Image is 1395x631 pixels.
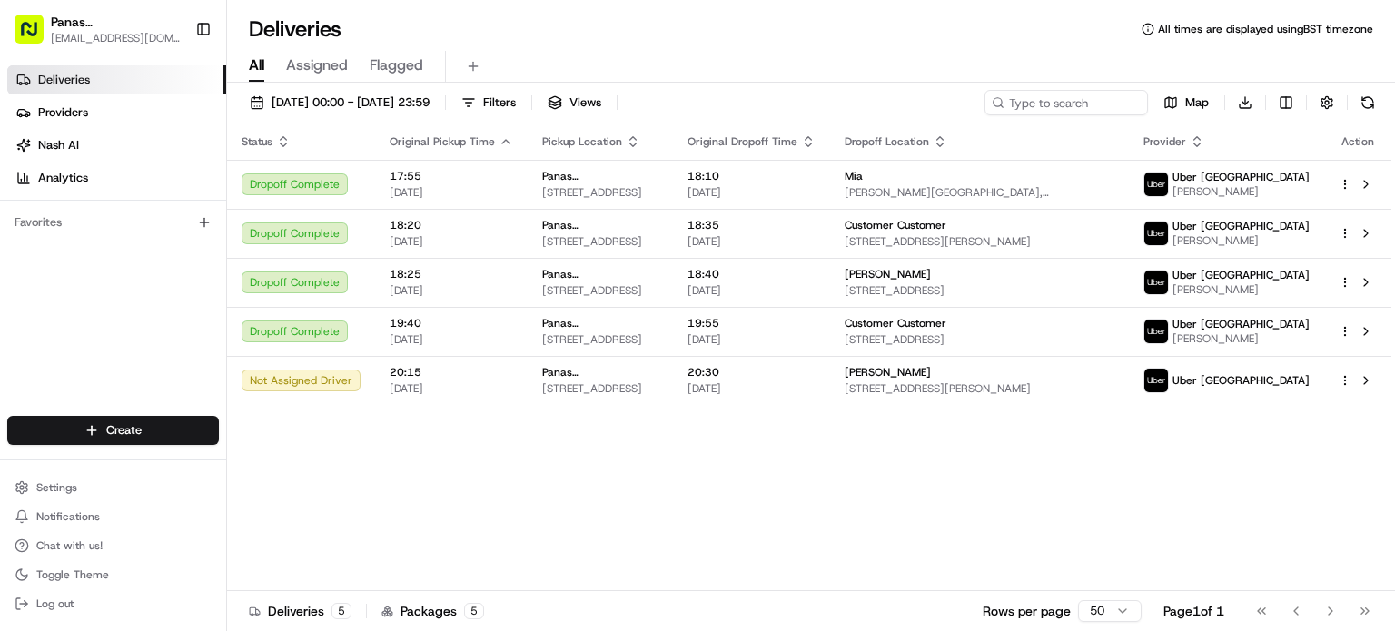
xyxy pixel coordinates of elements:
[1172,219,1310,233] span: Uber [GEOGRAPHIC_DATA]
[390,365,513,380] span: 20:15
[1144,173,1168,196] img: uber-new-logo.jpeg
[36,567,109,582] span: Toggle Theme
[7,504,219,529] button: Notifications
[542,267,658,281] span: Panas [PERSON_NAME]
[1172,317,1310,331] span: Uber [GEOGRAPHIC_DATA]
[464,603,484,619] div: 5
[7,208,219,237] div: Favorites
[845,381,1114,396] span: [STREET_ADDRESS][PERSON_NAME]
[390,134,495,149] span: Original Pickup Time
[7,98,226,127] a: Providers
[984,90,1148,115] input: Type to search
[1144,320,1168,343] img: uber-new-logo.jpeg
[453,90,524,115] button: Filters
[1185,94,1209,111] span: Map
[542,169,658,183] span: Panas [PERSON_NAME]
[1172,268,1310,282] span: Uber [GEOGRAPHIC_DATA]
[845,185,1114,200] span: [PERSON_NAME][GEOGRAPHIC_DATA], [GEOGRAPHIC_DATA]
[38,104,88,121] span: Providers
[7,65,226,94] a: Deliveries
[51,13,181,31] span: Panas [PERSON_NAME]
[1355,90,1380,115] button: Refresh
[249,15,341,44] h1: Deliveries
[688,234,816,249] span: [DATE]
[331,603,351,619] div: 5
[7,7,188,51] button: Panas [PERSON_NAME][EMAIL_ADDRESS][DOMAIN_NAME]
[539,90,609,115] button: Views
[7,562,219,587] button: Toggle Theme
[845,283,1114,298] span: [STREET_ADDRESS]
[36,596,74,611] span: Log out
[390,169,513,183] span: 17:55
[7,131,226,160] a: Nash AI
[542,218,658,232] span: Panas [PERSON_NAME]
[390,234,513,249] span: [DATE]
[7,475,219,500] button: Settings
[542,365,658,380] span: Panas [PERSON_NAME]
[542,316,658,330] span: Panas [PERSON_NAME]
[390,185,513,200] span: [DATE]
[272,94,430,111] span: [DATE] 00:00 - [DATE] 23:59
[106,422,142,439] span: Create
[1172,331,1310,346] span: [PERSON_NAME]
[688,332,816,347] span: [DATE]
[242,90,438,115] button: [DATE] 00:00 - [DATE] 23:59
[390,316,513,330] span: 19:40
[542,283,658,298] span: [STREET_ADDRESS]
[36,509,100,524] span: Notifications
[7,416,219,445] button: Create
[688,316,816,330] span: 19:55
[845,316,946,330] span: Customer Customer
[845,267,931,281] span: [PERSON_NAME]
[7,163,226,192] a: Analytics
[51,31,181,45] button: [EMAIL_ADDRESS][DOMAIN_NAME]
[688,185,816,200] span: [DATE]
[542,134,622,149] span: Pickup Location
[1143,134,1186,149] span: Provider
[7,533,219,558] button: Chat with us!
[845,365,931,380] span: [PERSON_NAME]
[1144,369,1168,392] img: uber-new-logo.jpeg
[542,381,658,396] span: [STREET_ADDRESS]
[845,218,946,232] span: Customer Customer
[242,134,272,149] span: Status
[688,267,816,281] span: 18:40
[38,72,90,88] span: Deliveries
[688,283,816,298] span: [DATE]
[1172,233,1310,248] span: [PERSON_NAME]
[36,538,103,553] span: Chat with us!
[569,94,601,111] span: Views
[688,218,816,232] span: 18:35
[845,332,1114,347] span: [STREET_ADDRESS]
[390,267,513,281] span: 18:25
[390,218,513,232] span: 18:20
[36,480,77,495] span: Settings
[845,134,929,149] span: Dropoff Location
[483,94,516,111] span: Filters
[1172,170,1310,184] span: Uber [GEOGRAPHIC_DATA]
[688,381,816,396] span: [DATE]
[542,185,658,200] span: [STREET_ADDRESS]
[542,332,658,347] span: [STREET_ADDRESS]
[1172,184,1310,199] span: [PERSON_NAME]
[1172,282,1310,297] span: [PERSON_NAME]
[688,134,797,149] span: Original Dropoff Time
[1172,373,1310,388] span: Uber [GEOGRAPHIC_DATA]
[249,602,351,620] div: Deliveries
[38,137,79,153] span: Nash AI
[249,54,264,76] span: All
[1158,22,1373,36] span: All times are displayed using BST timezone
[845,169,863,183] span: Mia
[390,381,513,396] span: [DATE]
[7,591,219,616] button: Log out
[390,332,513,347] span: [DATE]
[286,54,348,76] span: Assigned
[1144,271,1168,294] img: uber-new-logo.jpeg
[1144,222,1168,245] img: uber-new-logo.jpeg
[1163,602,1224,620] div: Page 1 of 1
[370,54,423,76] span: Flagged
[688,365,816,380] span: 20:30
[983,602,1071,620] p: Rows per page
[1155,90,1217,115] button: Map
